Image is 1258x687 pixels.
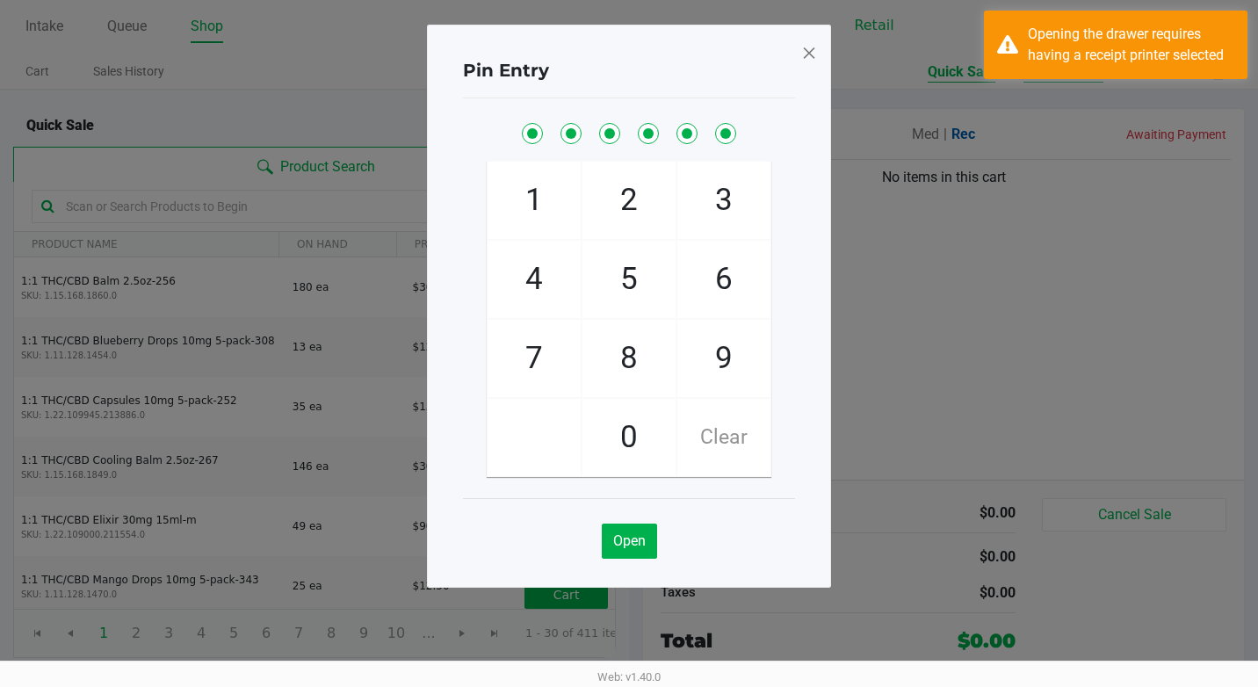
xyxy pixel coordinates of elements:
span: 7 [488,320,581,397]
span: 5 [582,241,676,318]
span: 8 [582,320,676,397]
span: 0 [582,399,676,476]
h4: Pin Entry [463,57,549,83]
span: Web: v1.40.0 [597,670,661,683]
span: 2 [582,162,676,239]
span: 6 [677,241,770,318]
button: Open [602,524,657,559]
span: 1 [488,162,581,239]
span: 9 [677,320,770,397]
span: Clear [677,399,770,476]
div: Opening the drawer requires having a receipt printer selected [1028,24,1234,66]
span: Open [613,532,646,549]
span: 3 [677,162,770,239]
span: 4 [488,241,581,318]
